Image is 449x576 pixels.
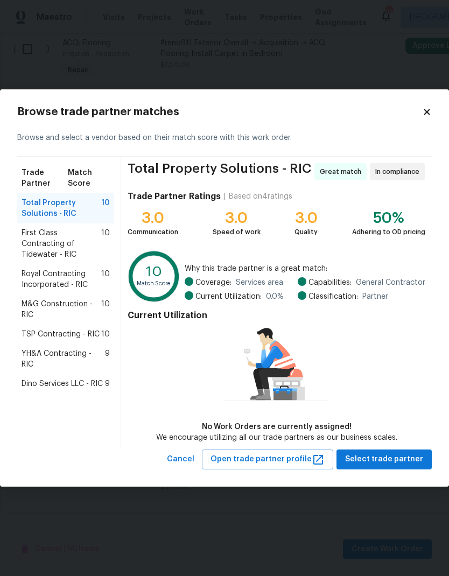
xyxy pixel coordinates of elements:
text: Match Score [137,280,171,286]
span: 0.0 % [266,291,284,302]
h2: Browse trade partner matches [17,107,422,117]
button: Open trade partner profile [202,449,333,469]
span: In compliance [375,166,424,177]
span: 10 [101,228,110,260]
span: 10 [101,198,110,219]
span: 9 [105,348,110,370]
span: General Contractor [356,277,425,288]
span: Match Score [68,167,110,189]
h4: Current Utilization [128,310,425,321]
span: Select trade partner [345,453,423,466]
span: Why this trade partner is a great match: [185,263,425,274]
span: Cancel [167,453,194,466]
span: 10 [101,299,110,320]
span: First Class Contracting of Tidewater - RIC [22,228,101,260]
span: YH&A Contracting - RIC [22,348,105,370]
span: M&G Construction - RIC [22,299,101,320]
span: Royal Contracting Incorporated - RIC [22,269,101,290]
span: Current Utilization: [195,291,262,302]
span: Capabilities: [308,277,352,288]
span: 9 [105,378,110,389]
div: Quality [294,227,318,237]
div: Browse and select a vendor based on their match score with this work order. [17,120,432,157]
div: No Work Orders are currently assigned! [156,422,397,432]
div: 3.0 [294,213,318,223]
span: Classification: [308,291,358,302]
span: Total Property Solutions - RIC [22,198,101,219]
span: Great match [320,166,366,177]
div: We encourage utilizing all our trade partners as our business scales. [156,432,397,443]
div: | [221,191,229,202]
span: 10 [101,329,110,340]
span: Coverage: [195,277,231,288]
div: 3.0 [128,213,178,223]
button: Select trade partner [336,449,432,469]
div: 50% [352,213,425,223]
div: Adhering to OD pricing [352,227,425,237]
div: Speed of work [213,227,261,237]
span: Partner [362,291,388,302]
div: 3.0 [213,213,261,223]
span: Dino Services LLC - RIC [22,378,103,389]
text: 10 [146,265,162,279]
h4: Trade Partner Ratings [128,191,221,202]
div: Based on 4 ratings [229,191,292,202]
span: Trade Partner [22,167,68,189]
span: Total Property Solutions - RIC [128,163,311,180]
span: 10 [101,269,110,290]
div: Communication [128,227,178,237]
button: Cancel [163,449,199,469]
span: TSP Contracting - RIC [22,329,100,340]
span: Services area [236,277,283,288]
span: Open trade partner profile [211,453,325,466]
